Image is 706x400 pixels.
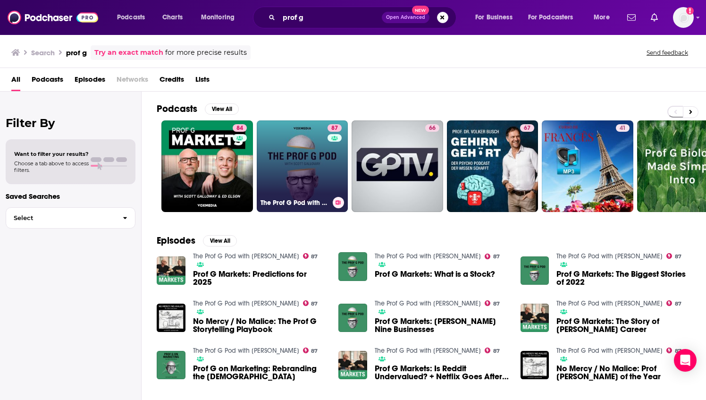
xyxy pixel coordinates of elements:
input: Search podcasts, credits, & more... [279,10,382,25]
a: 87 [485,254,500,259]
span: Podcasts [117,11,145,24]
a: The Prof G Pod with Scott Galloway [193,299,299,307]
a: 66 [425,124,439,132]
span: No Mercy / No Malice: Prof [PERSON_NAME] of the Year [556,365,691,381]
span: 66 [429,124,436,133]
span: for more precise results [165,47,247,58]
a: 87 [303,253,318,259]
a: The Prof G Pod with Scott Galloway [193,347,299,355]
span: 87 [311,302,318,306]
span: 87 [493,349,500,353]
a: The Prof G Pod with Scott Galloway [193,252,299,260]
span: Monitoring [201,11,235,24]
button: Open AdvancedNew [382,12,429,23]
img: No Mercy / No Malice: The Prof G Storytelling Playbook [157,304,185,332]
img: Podchaser - Follow, Share and Rate Podcasts [8,9,98,26]
a: Prof G Markets: Scott’s Nine Businesses [338,304,367,332]
span: Want to filter your results? [14,151,89,157]
span: 87 [493,255,500,259]
a: 41 [542,120,633,212]
img: Prof G Markets: Predictions for 2025 [157,256,185,285]
a: Charts [156,10,188,25]
span: 84 [236,124,243,133]
span: No Mercy / No Malice: The Prof G Storytelling Playbook [193,317,328,333]
span: New [412,6,429,15]
button: open menu [194,10,247,25]
a: Podcasts [32,72,63,91]
h2: Podcasts [157,103,197,115]
img: Prof G Markets: The Biggest Stories of 2022 [521,256,549,285]
a: 66 [352,120,443,212]
img: Prof G Markets: Is Reddit Undervalued? + Netflix Goes After Podcasts [338,351,367,380]
a: All [11,72,20,91]
span: 41 [620,124,626,133]
img: Prof G on Marketing: Rebranding the Democratic Party [157,351,185,380]
span: 87 [675,255,681,259]
div: Open Intercom Messenger [674,349,697,372]
a: The Prof G Pod with Scott Galloway [556,347,663,355]
span: Prof G Markets: [PERSON_NAME] Nine Businesses [375,317,509,333]
a: Prof G on Marketing: Rebranding the Democratic Party [193,365,328,381]
span: For Business [475,11,513,24]
svg: Add a profile image [686,7,694,15]
a: PodcastsView All [157,103,239,115]
span: 87 [493,302,500,306]
img: Prof G Markets: The Story of Scott’s Career [521,304,549,332]
button: open menu [110,10,157,25]
span: 67 [524,124,530,133]
button: open menu [587,10,622,25]
img: Prof G Markets: What is a Stock? [338,252,367,281]
span: Prof G Markets: Predictions for 2025 [193,270,328,286]
a: 87 [666,348,681,353]
span: More [594,11,610,24]
a: Show notifications dropdown [623,9,639,26]
span: 87 [311,255,318,259]
a: Show notifications dropdown [647,9,662,26]
span: Charts [162,11,183,24]
a: Prof G Markets: The Biggest Stories of 2022 [556,270,691,286]
a: 87 [303,348,318,353]
a: 87The Prof G Pod with [PERSON_NAME] [257,120,348,212]
a: 87 [666,300,681,306]
button: open menu [469,10,524,25]
a: Prof G Markets: What is a Stock? [375,270,495,278]
button: Select [6,207,135,229]
span: Open Advanced [386,15,425,20]
a: Credits [160,72,184,91]
a: 41 [616,124,630,132]
h3: The Prof G Pod with [PERSON_NAME] [261,199,329,207]
button: View All [205,103,239,115]
a: 87 [485,300,500,306]
a: 87 [485,348,500,353]
button: Send feedback [644,49,691,57]
img: User Profile [673,7,694,28]
img: No Mercy / No Malice: Prof G Person of the Year [521,351,549,380]
span: Select [6,215,115,221]
a: 67 [447,120,538,212]
a: Prof G Markets: Is Reddit Undervalued? + Netflix Goes After Podcasts [375,365,509,381]
span: 87 [331,124,338,133]
a: Lists [195,72,210,91]
a: Episodes [75,72,105,91]
span: Prof G on Marketing: Rebranding the [DEMOGRAPHIC_DATA] [193,365,328,381]
a: The Prof G Pod with Scott Galloway [556,252,663,260]
a: Prof G Markets: The Story of Scott’s Career [556,317,691,333]
a: The Prof G Pod with Scott Galloway [556,299,663,307]
span: Networks [117,72,148,91]
button: open menu [522,10,587,25]
a: EpisodesView All [157,235,237,247]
